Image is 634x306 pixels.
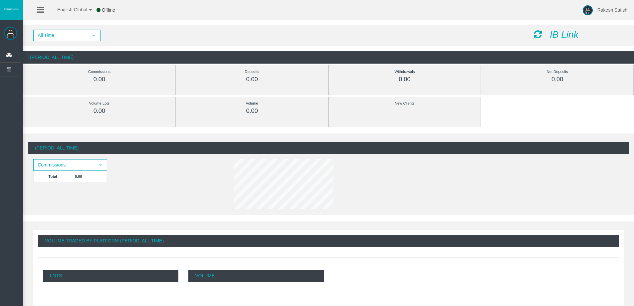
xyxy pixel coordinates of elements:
[344,68,466,76] div: Withdrawals
[43,270,178,282] p: Lots
[38,68,160,76] div: Commissions
[191,76,313,83] div: 0.00
[38,107,160,115] div: 0.00
[34,171,72,182] td: Total
[34,30,88,41] span: All Time
[38,235,619,247] div: Volume Traded By Platform (Period: All Time)
[583,5,593,15] img: user-image
[34,160,95,170] span: Commissions
[191,100,313,107] div: Volume
[49,7,87,12] span: English Global
[496,76,618,83] div: 0.00
[72,171,107,182] td: 0.00
[3,8,20,10] img: logo.svg
[597,7,627,13] span: Rakesh Satish
[188,270,323,282] p: Volume
[23,51,634,64] div: (Period: All Time)
[534,30,542,39] i: Reload Dashboard
[91,33,97,38] span: select
[38,76,160,83] div: 0.00
[28,142,629,154] div: (Period: All Time)
[344,76,466,83] div: 0.00
[98,162,103,168] span: select
[191,107,313,115] div: 0.00
[550,29,578,40] i: IB Link
[191,68,313,76] div: Deposits
[496,68,618,76] div: Net Deposits
[102,7,115,13] span: Offline
[38,100,160,107] div: Volume Lots
[344,100,466,107] div: New Clients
